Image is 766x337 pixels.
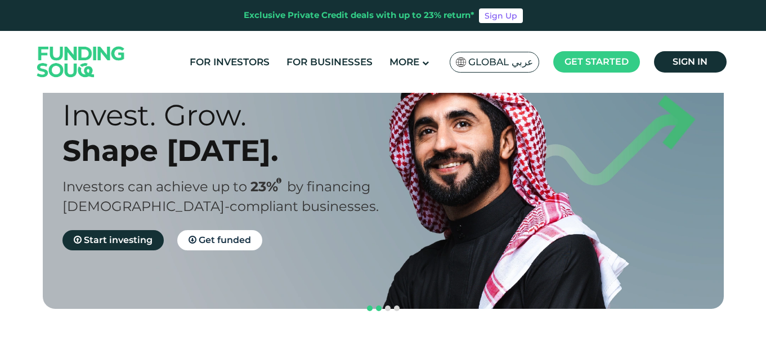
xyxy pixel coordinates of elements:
[365,304,374,313] button: navigation
[276,178,281,184] i: 23% IRR (expected) ~ 15% Net yield (expected)
[383,304,392,313] button: navigation
[654,51,727,73] a: Sign in
[374,304,383,313] button: navigation
[62,230,164,250] a: Start investing
[177,230,262,250] a: Get funded
[565,56,629,67] span: Get started
[284,53,375,71] a: For Businesses
[468,56,533,69] span: Global عربي
[26,33,136,90] img: Logo
[479,8,523,23] a: Sign Up
[250,178,287,195] span: 23%
[84,235,153,245] span: Start investing
[62,133,403,168] div: Shape [DATE].
[187,53,272,71] a: For Investors
[62,97,403,133] div: Invest. Grow.
[456,57,466,67] img: SA Flag
[389,56,419,68] span: More
[392,304,401,313] button: navigation
[62,178,247,195] span: Investors can achieve up to
[244,9,474,22] div: Exclusive Private Credit deals with up to 23% return*
[673,56,707,67] span: Sign in
[199,235,251,245] span: Get funded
